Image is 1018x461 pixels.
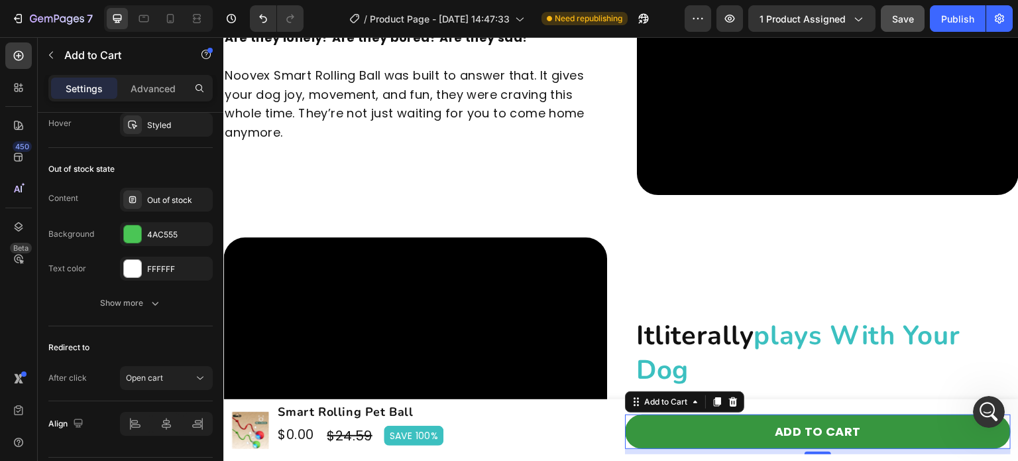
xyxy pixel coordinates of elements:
[431,281,530,316] span: literally
[48,342,89,354] div: Redirect to
[941,12,974,26] div: Publish
[100,296,162,310] div: Show more
[21,360,31,370] button: Upload attachment
[48,187,254,242] div: Thanks, is perfect now. One more question. Videos on my page are set for autoplay
[412,280,795,352] h2: it
[120,366,213,390] button: Open cart
[131,82,176,96] p: Advanced
[11,187,254,243] div: user says…
[64,47,177,63] p: Add to Cart
[748,5,876,32] button: 1 product assigned
[11,287,254,332] div: user says…
[973,396,1005,428] iframe: Intercom live chat
[48,163,115,175] div: Out of stock state
[233,5,256,29] div: Close
[66,82,103,96] p: Settings
[9,5,34,31] button: go back
[42,360,52,370] button: Emoji picker
[38,7,59,29] img: Profile image for Abiola
[5,5,99,32] button: 7
[48,263,86,275] div: Text color
[402,377,787,413] button: Add to cart
[413,281,737,351] span: plays with your dog
[418,359,467,371] div: Add to Cart
[13,141,32,152] div: 450
[48,243,254,285] div: And they still have play button when i look at the live website
[760,12,846,26] span: 1 product assigned
[147,194,209,206] div: Out of stock
[126,373,163,383] span: Open cart
[53,365,394,385] h1: Smart Rolling Pet Ball
[227,354,249,375] button: Send a message…
[48,372,87,384] div: After click
[58,195,244,234] div: Thanks, is perfect now. One more question. Videos on my page are set for autoplay
[84,360,95,370] button: Start recording
[147,229,209,241] div: 4AC555
[64,17,91,30] p: Active
[21,143,105,156] div: I hope this helps
[892,13,914,25] span: Save
[147,119,209,131] div: Styled
[48,228,94,240] div: Background
[58,251,244,277] div: And they still have play button when i look at the live website
[63,360,74,370] button: Gif picker
[162,287,254,316] div: from my phone
[48,415,86,433] div: Align
[48,117,72,129] div: Hover
[147,263,209,275] div: FFFFFF
[173,295,244,308] div: from my phone
[370,12,510,26] span: Product Page - [DATE] 14:47:33
[64,7,97,17] h1: Abiola
[930,5,986,32] button: Publish
[53,385,91,409] div: $0.00
[364,12,367,26] span: /
[250,5,304,32] div: Undo/Redo
[207,5,233,31] button: Home
[48,192,78,204] div: Content
[555,13,622,25] span: Need republishing
[551,385,637,405] div: Add to cart
[1,29,380,105] p: Noovex Smart Rolling Ball was built to answer that. It gives your dog joy, movement, and fun, the...
[881,5,925,32] button: Save
[166,391,215,406] p: SAVE 100%
[21,166,86,174] div: Abiola • 8m ago
[11,243,254,287] div: user says…
[87,11,93,27] p: 7
[10,243,32,253] div: Beta
[48,291,213,315] button: Show more
[223,37,1018,461] iframe: Design area
[102,387,150,411] div: $24.59
[11,332,254,354] textarea: Message…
